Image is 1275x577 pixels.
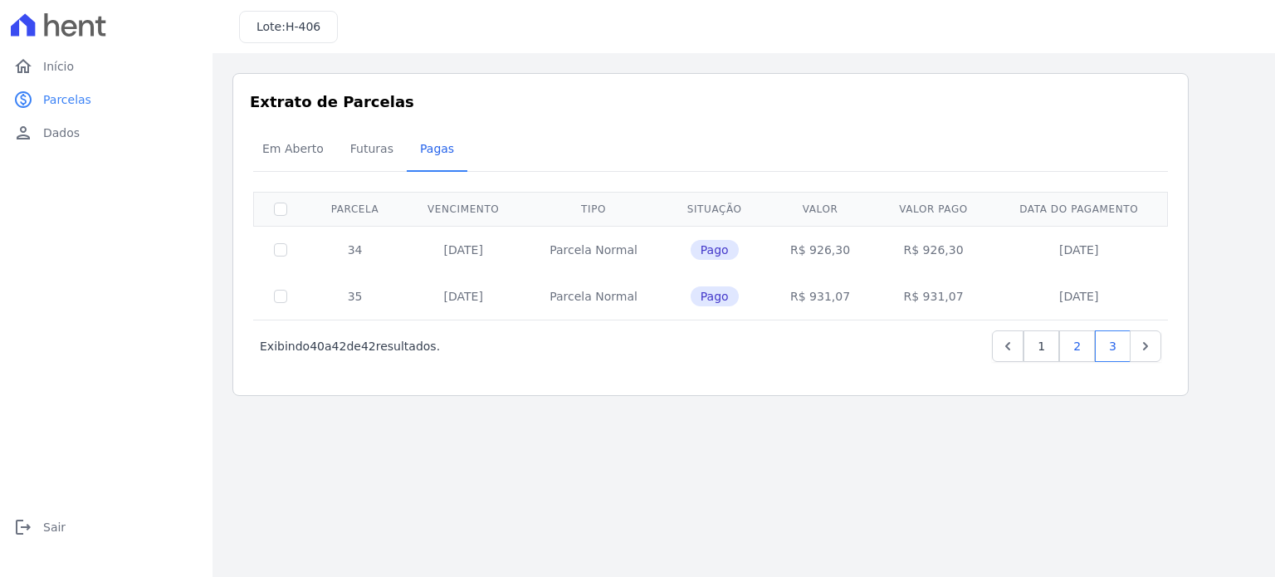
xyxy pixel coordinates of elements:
span: Pago [691,286,739,306]
th: Parcela [307,192,403,226]
span: 40 [310,340,325,353]
span: Pago [691,240,739,260]
a: Previous [992,330,1023,362]
a: 1 [1023,330,1059,362]
i: person [13,123,33,143]
th: Situação [663,192,766,226]
th: Valor pago [874,192,992,226]
a: Pagas [407,129,467,172]
th: Vencimento [403,192,524,226]
td: [DATE] [403,273,524,320]
span: 42 [332,340,347,353]
span: Parcelas [43,91,91,108]
span: Dados [43,125,80,141]
a: Next [1130,330,1161,362]
a: 3 [1095,330,1131,362]
h3: Extrato de Parcelas [250,90,1171,113]
td: 35 [307,273,403,320]
span: Sair [43,519,66,535]
span: Em Aberto [252,132,334,165]
td: [DATE] [403,226,524,273]
i: paid [13,90,33,110]
th: Tipo [524,192,662,226]
a: Futuras [337,129,407,172]
td: Parcela Normal [524,226,662,273]
i: home [13,56,33,76]
input: Só é possível selecionar pagamentos em aberto [274,243,287,257]
span: Futuras [340,132,403,165]
a: homeInício [7,50,206,83]
span: H-406 [286,20,320,33]
td: R$ 926,30 [874,226,992,273]
i: logout [13,517,33,537]
a: logoutSair [7,511,206,544]
a: Em Aberto [249,129,337,172]
h3: Lote: [256,18,320,36]
a: paidParcelas [7,83,206,116]
td: R$ 931,07 [874,273,992,320]
input: Só é possível selecionar pagamentos em aberto [274,290,287,303]
td: 34 [307,226,403,273]
td: R$ 926,30 [766,226,875,273]
a: personDados [7,116,206,149]
span: Início [43,58,74,75]
th: Data do pagamento [993,192,1165,226]
a: 2 [1059,330,1095,362]
p: Exibindo a de resultados. [260,338,440,355]
span: 42 [361,340,376,353]
td: R$ 931,07 [766,273,875,320]
td: [DATE] [993,273,1165,320]
span: Pagas [410,132,464,165]
td: Parcela Normal [524,273,662,320]
td: [DATE] [993,226,1165,273]
th: Valor [766,192,875,226]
